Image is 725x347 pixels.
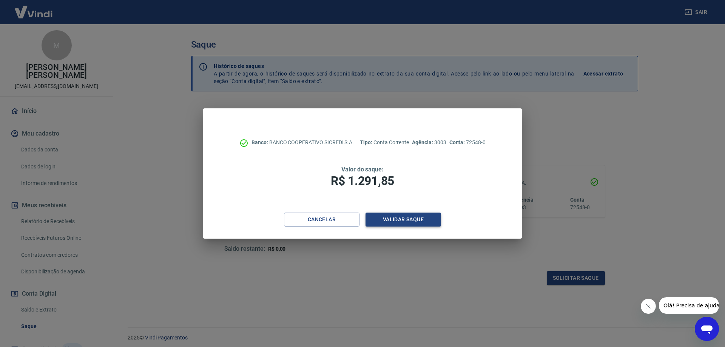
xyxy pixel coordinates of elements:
p: 3003 [412,139,446,147]
span: R$ 1.291,85 [331,174,394,188]
iframe: Botão para abrir a janela de mensagens [695,317,719,341]
iframe: Mensagem da empresa [659,297,719,314]
span: Agência: [412,139,434,145]
span: Conta: [449,139,466,145]
iframe: Fechar mensagem [641,299,656,314]
p: BANCO COOPERATIVO SICREDI S.A. [251,139,354,147]
span: Olá! Precisa de ajuda? [5,5,63,11]
p: Conta Corrente [360,139,409,147]
span: Banco: [251,139,269,145]
span: Valor do saque: [341,166,384,173]
button: Validar saque [366,213,441,227]
span: Tipo: [360,139,373,145]
button: Cancelar [284,213,359,227]
p: 72548-0 [449,139,486,147]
